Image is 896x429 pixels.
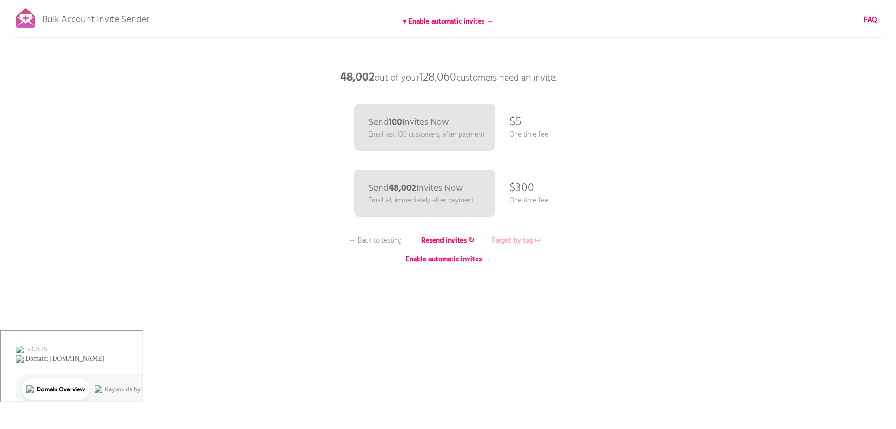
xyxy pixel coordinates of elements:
[368,118,449,127] p: Send Invites Now
[340,68,374,87] b: 48,002
[36,56,84,62] div: Domain Overview
[403,16,493,27] b: ♥ Enable automatic invites →
[368,184,463,193] p: Send Invites Now
[864,15,877,26] b: FAQ
[354,170,495,217] a: Send48,002Invites Now Email all, immediately after payment
[389,181,416,196] b: 48,002
[15,24,23,32] img: website_grey.svg
[104,56,159,62] div: Keywords by Traffic
[354,104,495,151] a: Send100Invites Now Email last 100 customers, after payment
[492,235,541,246] b: Target by tag ↦
[389,115,402,130] b: 100
[509,174,534,202] p: $300
[509,108,522,137] p: $5
[26,15,46,23] div: v 4.0.25
[509,195,548,206] p: One time fee
[15,15,23,23] img: logo_orange.svg
[42,6,149,29] p: Bulk Account Invite Sender
[419,68,456,87] span: 128,060
[340,235,411,246] p: ← Back to testing
[94,55,101,62] img: tab_keywords_by_traffic_grey.svg
[24,24,103,32] div: Domain: [DOMAIN_NAME]
[368,130,484,140] p: Email last 100 customers, after payment
[368,195,474,206] p: Email all, immediately after payment
[509,130,548,140] p: One time fee
[421,235,475,246] b: Resend invites ↻
[25,55,33,62] img: tab_domain_overview_orange.svg
[864,15,877,25] a: FAQ
[406,254,491,265] b: Enable automatic invites →
[307,64,589,92] p: out of your customers need an invite.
